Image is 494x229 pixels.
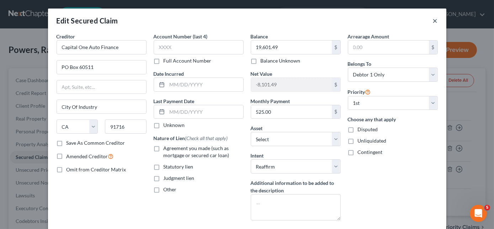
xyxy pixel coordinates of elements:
[164,175,195,181] span: Judgment lien
[167,105,243,119] input: MM/DD/YYYY
[57,16,118,26] div: Edit Secured Claim
[470,205,487,222] iframe: Intercom live chat
[348,61,372,67] span: Belongs To
[67,153,108,159] span: Amended Creditor
[358,126,378,132] span: Disputed
[154,40,244,54] input: XXXX
[167,78,243,91] input: MM/DD/YYYY
[105,119,147,134] input: Enter zip...
[348,87,371,96] label: Priority
[433,16,438,25] button: ×
[154,33,208,40] label: Account Number (last 4)
[348,41,429,54] input: 0.00
[185,135,228,141] span: (Check all that apply)
[429,41,437,54] div: $
[154,97,195,105] label: Last Payment Date
[154,70,184,78] label: Date Incurred
[251,78,332,91] input: 0.00
[67,139,125,147] label: Save As Common Creditor
[57,60,146,74] input: Enter address...
[332,41,340,54] div: $
[67,166,126,172] span: Omit from Creditor Matrix
[348,116,438,123] label: Choose any that apply
[332,78,340,91] div: $
[251,97,290,105] label: Monthly Payment
[164,145,229,158] span: Agreement you made (such as mortgage or secured car loan)
[164,164,193,170] span: Statutory lien
[57,100,146,113] input: Enter city...
[164,57,212,64] label: Full Account Number
[57,40,147,54] input: Search creditor by name...
[251,33,268,40] label: Balance
[154,134,228,142] label: Nature of Lien
[348,33,389,40] label: Arrearage Amount
[251,125,263,131] span: Asset
[251,41,332,54] input: 0.00
[484,205,490,211] span: 5
[164,186,177,192] span: Other
[251,70,272,78] label: Net Value
[57,80,146,94] input: Apt, Suite, etc...
[261,57,301,64] label: Balance Unknown
[358,149,383,155] span: Contingent
[251,179,341,194] label: Additional information to be added to the description
[164,122,185,129] label: Unknown
[332,105,340,119] div: $
[251,152,264,159] label: Intent
[358,138,387,144] span: Unliquidated
[251,105,332,119] input: 0.00
[57,33,75,39] span: Creditor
